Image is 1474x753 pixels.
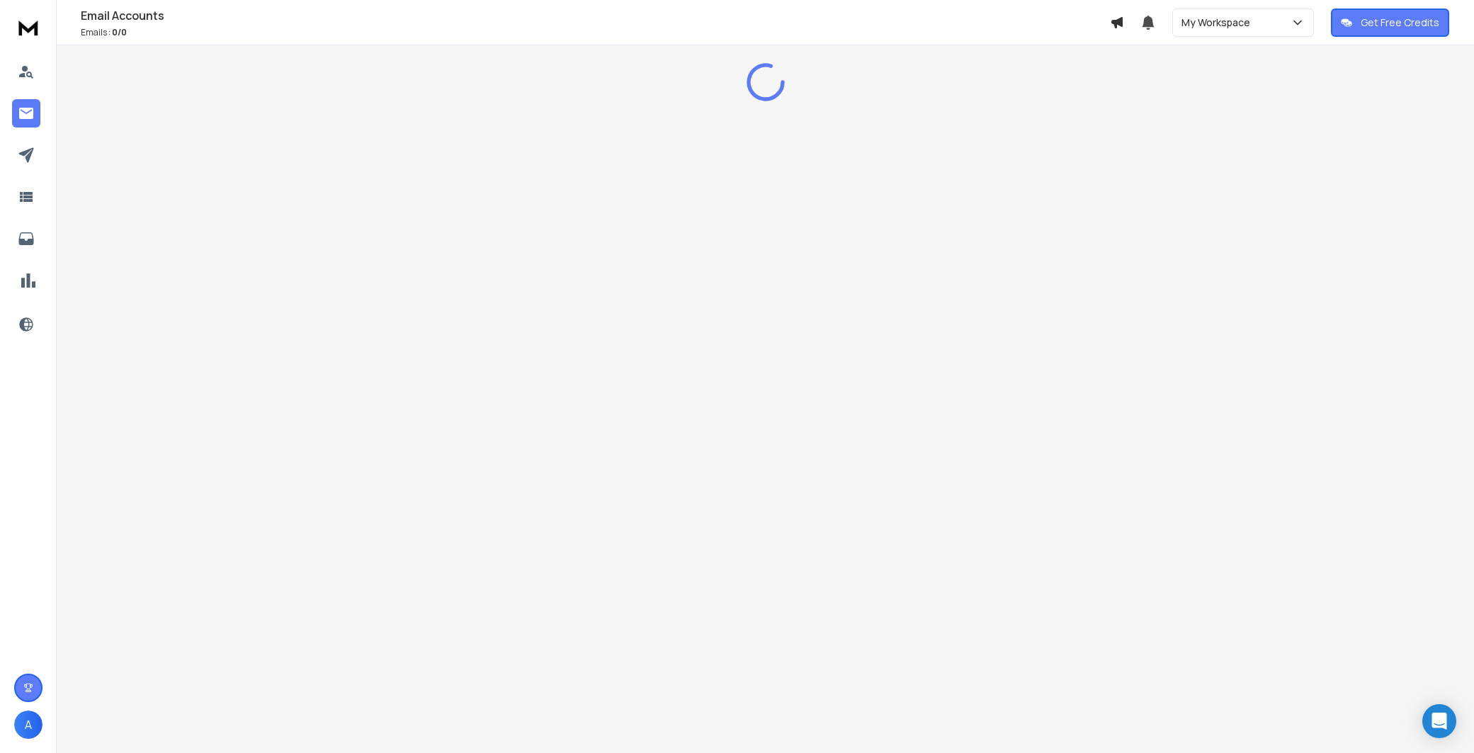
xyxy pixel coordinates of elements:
[14,14,42,40] img: logo
[1181,16,1256,30] p: My Workspace
[1422,704,1456,738] div: Open Intercom Messenger
[81,7,1110,24] h1: Email Accounts
[14,710,42,739] button: A
[81,27,1110,38] p: Emails :
[1331,9,1449,37] button: Get Free Credits
[1361,16,1439,30] p: Get Free Credits
[112,26,127,38] span: 0 / 0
